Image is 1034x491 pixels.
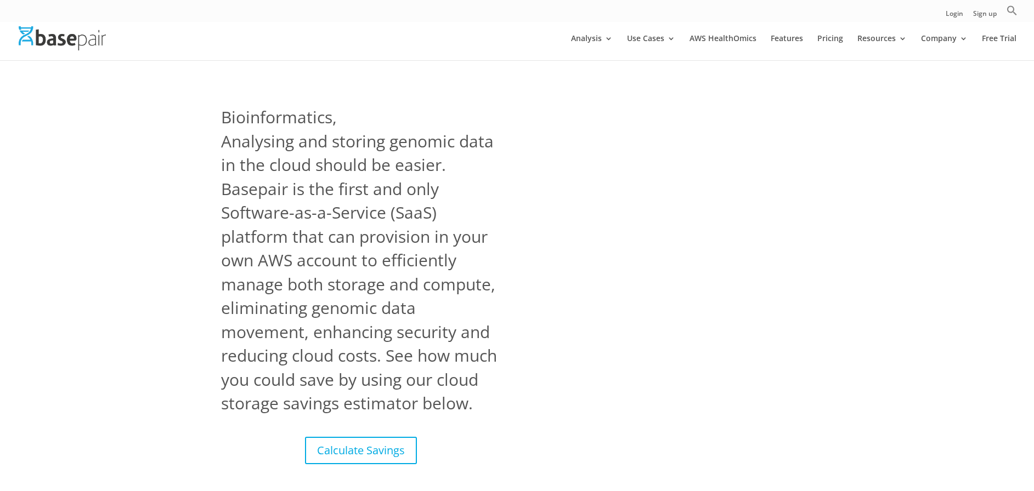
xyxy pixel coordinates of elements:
a: Resources [857,35,907,60]
a: Company [921,35,968,60]
a: Login [946,10,963,22]
span: Bioinformatics, [221,105,337,129]
a: Use Cases [627,35,675,60]
a: Calculate Savings [305,437,417,464]
a: Features [771,35,803,60]
a: Sign up [973,10,997,22]
a: Free Trial [982,35,1016,60]
a: Analysis [571,35,613,60]
a: Pricing [817,35,843,60]
span: Analysing and storing genomic data in the cloud should be easier. Basepair is the first and only ... [221,129,501,415]
img: Basepair [19,26,106,50]
svg: Search [1007,5,1018,16]
a: Search Icon Link [1007,5,1018,22]
a: AWS HealthOmics [690,35,756,60]
iframe: Basepair - NGS Analysis Simplified [533,105,813,378]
